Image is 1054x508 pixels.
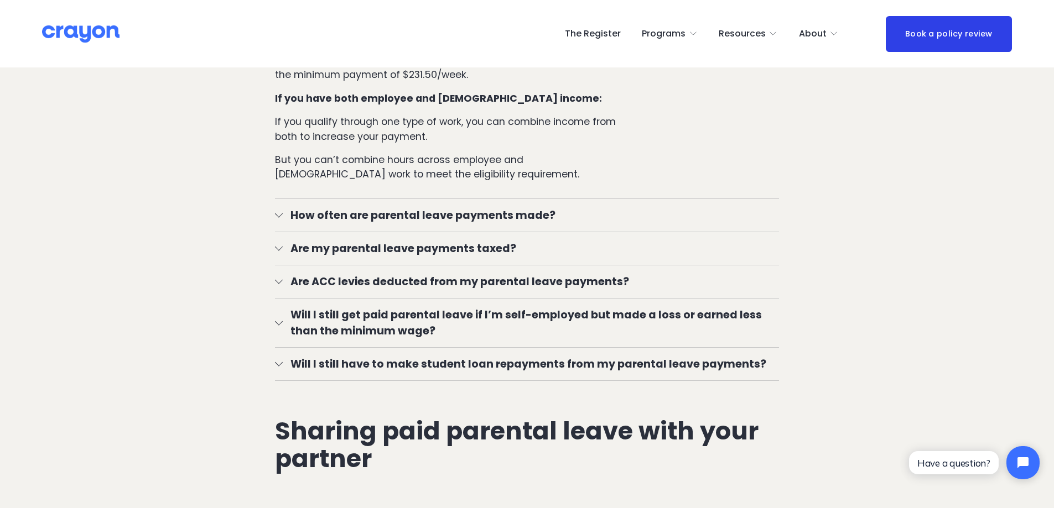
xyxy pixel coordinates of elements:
button: How often are parental leave payments made? [275,199,779,232]
span: Programs [642,26,686,42]
span: Will I still get paid parental leave if I’m self-employed but made a loss or earned less than the... [283,307,779,339]
span: Will I still have to make student loan repayments from my parental leave payments? [283,356,779,372]
span: Are ACC levies deducted from my parental leave payments? [283,274,779,290]
a: The Register [565,25,621,43]
a: folder dropdown [719,25,778,43]
button: Are my parental leave payments taxed? [275,232,779,265]
span: About [799,26,827,42]
button: Will I still have to make student loan repayments from my parental leave payments? [275,348,779,380]
span: Resources [719,26,766,42]
span: How often are parental leave payments made? [283,207,779,223]
button: Are ACC levies deducted from my parental leave payments? [275,265,779,298]
span: Are my parental leave payments taxed? [283,240,779,256]
button: Will I still get paid parental leave if I’m self-employed but made a loss or earned less than the... [275,298,779,347]
p: But you can’t combine hours across employee and [DEMOGRAPHIC_DATA] work to meet the eligibility r... [275,153,628,182]
iframe: Tidio Chat [900,437,1049,489]
img: Crayon [42,24,120,44]
p: If you qualify through one type of work, you can combine income from both to increase your payment. [275,114,628,144]
a: folder dropdown [799,25,839,43]
strong: If you have both employee and [DEMOGRAPHIC_DATA] income: [275,92,602,105]
a: Book a policy review [886,16,1012,52]
h2: Sharing paid parental leave with your partner [275,417,779,473]
a: folder dropdown [642,25,698,43]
